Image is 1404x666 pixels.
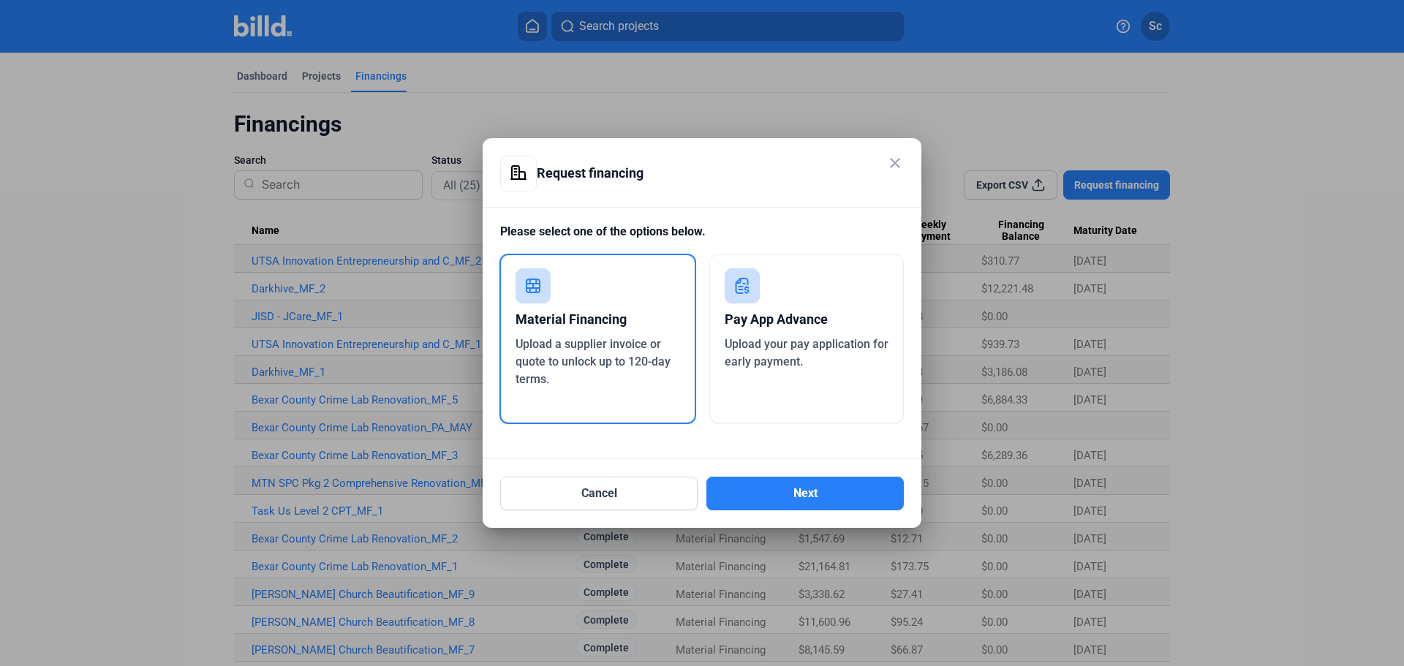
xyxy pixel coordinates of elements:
div: Material Financing [516,303,680,336]
span: Upload a supplier invoice or quote to unlock up to 120-day terms. [516,337,671,386]
div: Pay App Advance [725,303,889,336]
mat-icon: close [886,154,904,172]
div: Please select one of the options below. [500,223,904,254]
div: Request financing [500,156,867,191]
span: Upload your pay application for early payment. [725,337,888,368]
button: Next [706,477,904,510]
button: Cancel [500,477,698,510]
